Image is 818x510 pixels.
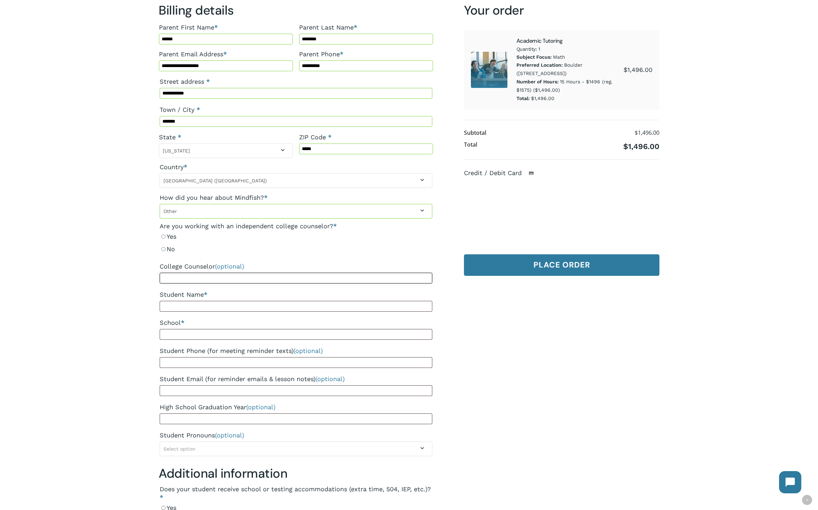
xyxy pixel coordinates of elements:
[160,494,163,501] abbr: required
[315,375,345,382] span: (optional)
[516,94,530,103] dt: Total:
[159,466,433,482] h3: Additional information
[159,21,293,34] label: Parent First Name
[161,506,166,510] input: Yes
[471,52,507,88] img: Academic Tutoring 1 1
[464,2,659,18] h3: Your order
[160,222,337,230] legend: Are you working with an independent college counselor?
[159,131,293,143] label: State
[215,431,244,439] span: (optional)
[160,316,432,329] label: School
[161,247,166,251] input: No
[623,142,628,151] span: $
[160,485,432,502] legend: Does your student receive school or testing accommodations (extra time, 504, IEP, etc.)?
[516,61,563,69] dt: Preferred Location:
[161,235,166,239] input: Yes
[160,161,432,173] label: Country
[160,260,432,273] label: College Counselor
[160,204,432,219] span: Other
[163,446,195,452] span: Select option
[160,230,432,243] label: Yes
[160,206,432,216] span: Other
[333,222,337,230] abbr: required
[246,403,275,411] span: (optional)
[215,263,244,270] span: (optional)
[160,401,432,413] label: High School Graduation Year
[160,429,432,442] label: Student Pronouns
[294,347,323,354] span: (optional)
[160,243,432,255] label: No
[160,175,432,186] span: United States (US)
[516,45,614,53] span: Quantity: 1
[464,254,659,276] button: Place order
[197,106,200,113] abbr: required
[159,48,293,60] label: Parent Email Address
[160,373,432,385] label: Student Email (for reminder emails & lesson notes)
[516,78,614,94] p: 15 Hours - $1496 (reg. $1575) ($1,496.00)
[623,142,659,151] bdi: 1,496.00
[464,169,541,176] label: Credit / Debit Card
[206,78,210,85] abbr: required
[299,21,433,34] label: Parent Last Name
[160,173,432,188] span: Country
[624,66,627,73] span: $
[328,133,331,141] abbr: required
[160,75,432,88] label: Street address
[464,139,477,153] th: Total
[159,146,292,156] span: Colorado
[516,94,614,103] p: $1,496.00
[160,288,432,301] label: Student Name
[160,345,432,357] label: Student Phone (for meeting reminder texts)
[516,37,563,44] a: Academic Tutoring
[516,53,614,61] p: Math
[178,133,181,141] abbr: required
[516,61,614,78] p: Boulder ([STREET_ADDRESS])
[160,104,432,116] label: Town / City
[469,184,652,243] iframe: Secure payment input frame
[516,78,559,86] dt: Number of Hours:
[624,66,652,73] bdi: 1,496.00
[299,131,433,143] label: ZIP Code
[635,129,659,137] bdi: 1,496.00
[772,464,808,500] iframe: Chatbot
[159,143,293,158] span: State
[635,129,638,137] span: $
[160,191,432,204] label: How did you hear about Mindfish?
[159,2,433,18] h3: Billing details
[525,169,538,178] img: Credit / Debit Card
[516,53,552,61] dt: Subject Focus:
[464,127,486,139] th: Subtotal
[299,48,433,60] label: Parent Phone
